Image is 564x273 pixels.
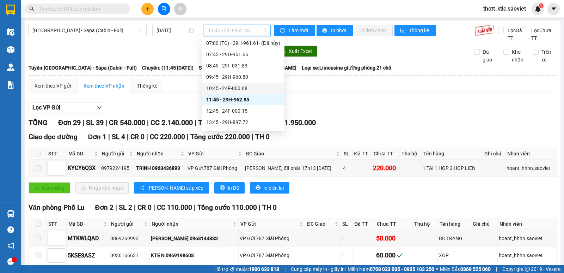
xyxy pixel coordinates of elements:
[7,258,14,265] span: message
[141,3,154,15] button: plus
[240,251,304,259] div: VP Gửi 787 Giải Phóng
[32,103,60,112] span: Lọc VP Gửi
[29,133,78,141] span: Giao dọc đường
[471,218,497,230] th: Ghi chú
[262,203,277,212] span: TH 0
[439,251,470,259] div: XOP
[82,118,84,127] span: |
[256,185,260,191] span: printer
[151,235,237,242] div: [PERSON_NAME] 0968144833
[322,28,328,34] span: printer
[528,26,557,42] span: Lọc Chưa TT
[136,164,185,172] div: TRINH 0963436893
[535,6,541,12] img: icon-new-feature
[110,251,148,259] div: 0936166631
[109,118,145,127] span: CR 540.000
[547,3,560,15] button: caret-down
[140,185,145,191] span: sort-ascending
[240,235,304,242] div: VP Gửi 787 Giải Phóng
[58,118,81,127] span: Đơn 29
[206,39,280,47] div: 07:00 (TC) - 29H-961.61 - (Đã hủy)
[342,148,352,160] th: SL
[7,242,14,249] span: notification
[376,233,411,243] div: 50.000
[29,182,70,194] button: uploadGiao hàng
[88,133,107,141] span: Đơn 1
[206,62,280,70] div: 08:45 - 29F-031.83
[507,164,555,172] div: hoant_hhhn.saoviet
[84,82,124,90] div: Xem theo VP nhận
[373,163,398,173] div: 220.000
[375,218,412,230] th: Chưa TT
[499,235,555,242] div: hoant_hhhn.saoviet
[355,25,393,36] button: In đơn chọn
[252,133,253,141] span: |
[47,148,67,160] th: STT
[68,251,108,260] div: 5KSE8ASZ
[157,26,188,34] input: 15/08/2025
[199,64,239,72] span: Số xe: 29H-962.85
[307,220,333,228] span: ĐC Giao
[7,64,14,71] img: warehouse-icon
[7,210,14,218] img: warehouse-icon
[460,266,491,272] strong: 0369 525 060
[32,25,142,36] span: Hà Nội - Sapa (Cabin - Full)
[68,234,108,243] div: MTKWLQAD
[7,226,14,233] span: question-circle
[145,6,150,11] span: plus
[188,164,243,172] div: VP Gửi 787 Giải Phóng
[289,47,312,55] span: Xuất Excel
[157,203,192,212] span: CC 110.000
[187,133,189,141] span: |
[186,160,244,177] td: VP Gửi 787 Giải Phóng
[423,164,481,172] div: 1 TAI 1 HOP 2 HOP LIEN
[274,25,315,36] button: syncLàm mới
[280,28,286,34] span: sync
[194,203,196,212] span: |
[67,160,100,177] td: KYCY6Q3X
[174,3,186,15] button: aim
[68,220,102,228] span: Mã GD
[29,118,48,127] span: TỔNG
[239,247,305,264] td: VP Gửi 787 Giải Phóng
[29,65,137,71] b: Tuyến: [GEOGRAPHIC_DATA] - Sapa (Cabin - Full)
[137,150,179,158] span: Người nhận
[259,203,260,212] span: |
[97,105,102,110] span: down
[250,182,289,194] button: printerIn biên lai
[505,148,557,160] th: Nhân viên
[39,5,122,13] input: Tìm tên, số ĐT hoặc mã đơn
[153,203,155,212] span: |
[151,251,237,259] div: KTE N 0969198608
[499,251,555,259] div: hoant_hhhn.saoviet
[539,48,557,64] span: Trên xe
[409,26,430,34] span: Thống kê
[255,133,270,141] span: TH 0
[119,203,132,212] span: SL 2
[422,148,483,160] th: Tên hàng
[29,203,85,212] span: Văn phòng Phố Lu
[146,133,148,141] span: |
[150,133,185,141] span: CC 220.000
[206,107,280,115] div: 12:45 - 24F-000.15
[208,25,266,36] span: 11:45 - 29H-962.85
[198,118,264,127] span: Tổng cước 2.680.000
[95,203,114,212] span: Đơn 2
[147,184,203,192] span: [PERSON_NAME] sắp xếp
[137,203,152,212] span: CR 0
[111,220,142,228] span: Người gửi
[137,82,157,90] div: Thống kê
[505,26,523,42] span: Lọc Đã TT
[525,267,530,272] span: copyright
[127,133,129,141] span: |
[498,218,557,230] th: Nhân viên
[348,265,434,273] span: Miền Nam
[206,96,280,103] div: 11:45 - 29H-962.85
[331,26,347,34] span: In phơi
[439,235,470,242] div: BC TRANG
[152,220,231,228] span: Người nhận
[108,133,110,141] span: |
[480,48,498,64] span: Đã giao
[142,64,194,72] span: Chuyến: (11:45 [DATE])
[341,218,352,230] th: SL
